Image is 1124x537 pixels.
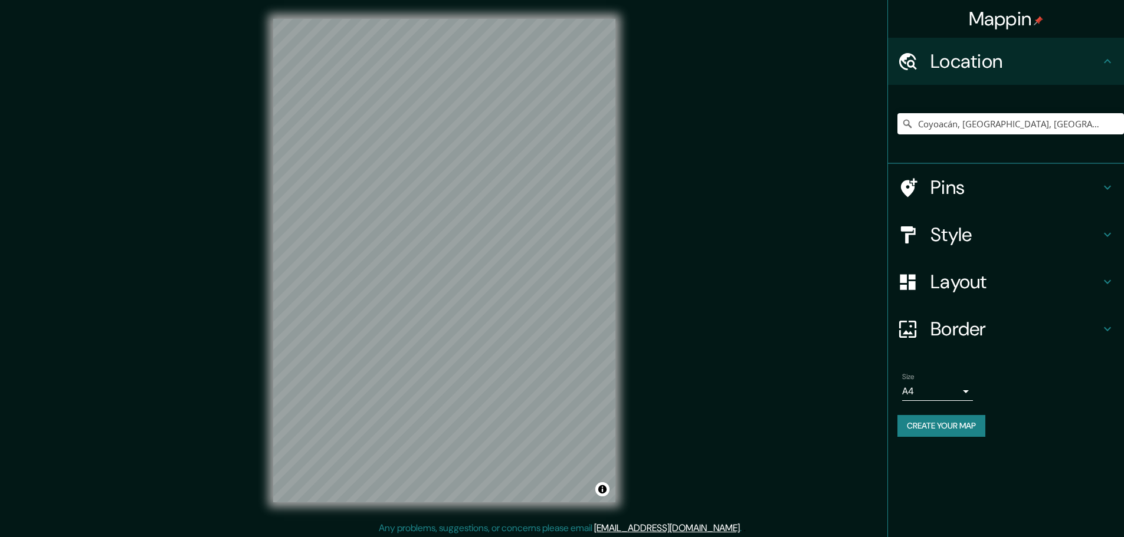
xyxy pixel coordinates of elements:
[969,7,1044,31] h4: Mappin
[930,270,1100,294] h4: Layout
[888,164,1124,211] div: Pins
[930,223,1100,246] h4: Style
[902,382,973,401] div: A4
[897,415,985,437] button: Create your map
[743,521,746,535] div: .
[888,305,1124,352] div: Border
[897,113,1124,134] input: Pick your city or area
[379,521,742,535] p: Any problems, suggestions, or concerns please email .
[273,19,615,502] canvas: Map
[1034,16,1043,25] img: pin-icon.png
[594,522,740,534] a: [EMAIL_ADDRESS][DOMAIN_NAME]
[1019,491,1111,524] iframe: Help widget launcher
[742,521,743,535] div: .
[888,38,1124,85] div: Location
[888,258,1124,305] div: Layout
[595,482,609,496] button: Toggle attribution
[930,50,1100,73] h4: Location
[902,372,915,382] label: Size
[888,211,1124,258] div: Style
[930,176,1100,199] h4: Pins
[930,317,1100,341] h4: Border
